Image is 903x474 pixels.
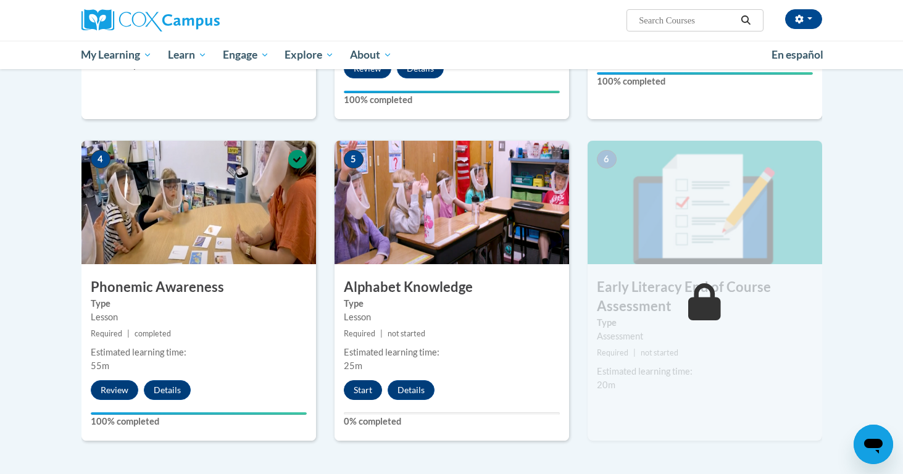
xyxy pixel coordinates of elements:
div: Assessment [597,330,813,343]
span: 20m [597,380,615,390]
span: completed [135,329,171,338]
span: My Learning [81,48,152,62]
label: Type [597,316,813,330]
div: Estimated learning time: [91,346,307,359]
a: Cox Campus [81,9,316,31]
div: Estimated learning time: [344,346,560,359]
label: 100% completed [344,93,560,107]
div: Main menu [63,41,841,69]
img: Course Image [588,141,822,264]
span: not started [388,329,425,338]
div: Your progress [344,91,560,93]
h3: Early Literacy End of Course Assessment [588,278,822,316]
button: Review [91,380,138,400]
span: Explore [285,48,334,62]
label: Type [91,297,307,310]
span: Engage [223,48,269,62]
span: | [633,348,636,357]
input: Search Courses [638,13,736,28]
span: Required [597,348,628,357]
button: Details [388,380,435,400]
div: Lesson [344,310,560,324]
button: Details [144,380,191,400]
button: Start [344,380,382,400]
div: Your progress [91,412,307,415]
button: Account Settings [785,9,822,29]
span: not started [641,348,678,357]
span: 6 [597,150,617,168]
button: Search [736,13,755,28]
span: 4 [91,150,110,168]
img: Course Image [81,141,316,264]
a: My Learning [73,41,160,69]
img: Course Image [335,141,569,264]
span: | [127,329,130,338]
iframe: Button to launch messaging window [854,425,893,464]
label: Type [344,297,560,310]
div: Your progress [597,72,813,75]
span: 55m [91,360,109,371]
div: Estimated learning time: [597,365,813,378]
a: Engage [215,41,277,69]
label: 100% completed [597,75,813,88]
span: Required [344,329,375,338]
label: 100% completed [91,415,307,428]
img: Cox Campus [81,9,220,31]
span: En español [772,48,823,61]
span: About [350,48,392,62]
a: About [342,41,400,69]
span: Learn [168,48,207,62]
div: Lesson [91,310,307,324]
a: En español [764,42,831,68]
h3: Alphabet Knowledge [335,278,569,297]
span: | [380,329,383,338]
a: Explore [277,41,342,69]
span: 25m [344,360,362,371]
h3: Phonemic Awareness [81,278,316,297]
span: Required [91,329,122,338]
a: Learn [160,41,215,69]
span: 5 [344,150,364,168]
label: 0% completed [344,415,560,428]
